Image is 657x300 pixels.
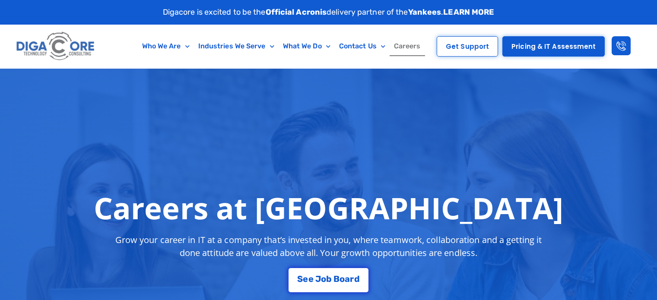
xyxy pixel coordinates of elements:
a: Who We Are [138,36,194,56]
img: Digacore logo 1 [14,29,97,64]
a: LEARN MORE [443,7,494,17]
h1: Careers at [GEOGRAPHIC_DATA] [94,190,563,225]
span: Get Support [446,43,489,50]
span: o [340,275,345,283]
a: See Job Board [289,268,368,292]
p: Digacore is excited to be the delivery partner of the . [163,6,495,18]
strong: Official Acronis [266,7,327,17]
a: Industries We Serve [194,36,279,56]
nav: Menu [132,36,431,56]
a: Contact Us [335,36,390,56]
span: S [297,275,303,283]
span: a [345,275,350,283]
span: d [354,275,360,283]
a: What We Do [279,36,335,56]
a: Get Support [437,36,498,57]
a: Careers [390,36,425,56]
span: b [326,275,332,283]
span: o [321,275,326,283]
span: Pricing & IT Assessment [511,43,596,50]
strong: Yankees [408,7,441,17]
span: B [333,275,340,283]
span: J [315,275,321,283]
p: Grow your career in IT at a company that’s invested in you, where teamwork, collaboration and a g... [108,234,550,259]
span: e [303,275,308,283]
span: e [308,275,314,283]
a: Pricing & IT Assessment [502,36,605,57]
span: r [350,275,354,283]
